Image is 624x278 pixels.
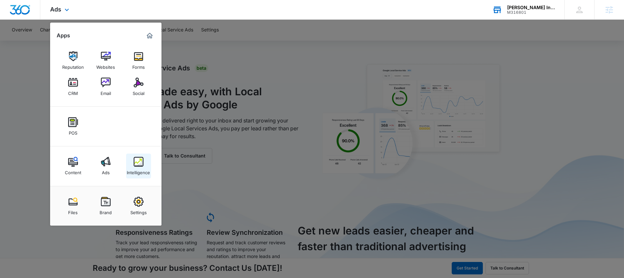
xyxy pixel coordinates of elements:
[25,39,59,43] div: Domain Overview
[133,87,144,96] div: Social
[93,154,118,178] a: Ads
[93,194,118,218] a: Brand
[57,32,70,39] h2: Apps
[126,194,151,218] a: Settings
[61,48,85,73] a: Reputation
[10,17,16,22] img: website_grey.svg
[93,74,118,99] a: Email
[507,5,555,10] div: account name
[17,17,72,22] div: Domain: [DOMAIN_NAME]
[18,38,23,43] img: tab_domain_overview_orange.svg
[144,30,155,41] a: Marketing 360® Dashboard
[18,10,32,16] div: v 4.0.25
[62,61,84,70] div: Reputation
[68,207,78,215] div: Files
[130,207,147,215] div: Settings
[61,114,85,139] a: POS
[61,74,85,99] a: CRM
[102,167,110,175] div: Ads
[61,154,85,178] a: Content
[126,74,151,99] a: Social
[126,48,151,73] a: Forms
[507,10,555,15] div: account id
[61,194,85,218] a: Files
[50,6,61,13] span: Ads
[96,61,115,70] div: Websites
[65,167,81,175] div: Content
[132,61,145,70] div: Forms
[65,38,70,43] img: tab_keywords_by_traffic_grey.svg
[68,87,78,96] div: CRM
[126,154,151,178] a: Intelligence
[72,39,110,43] div: Keywords by Traffic
[127,167,150,175] div: Intelligence
[69,127,77,136] div: POS
[101,87,111,96] div: Email
[10,10,16,16] img: logo_orange.svg
[100,207,112,215] div: Brand
[93,48,118,73] a: Websites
